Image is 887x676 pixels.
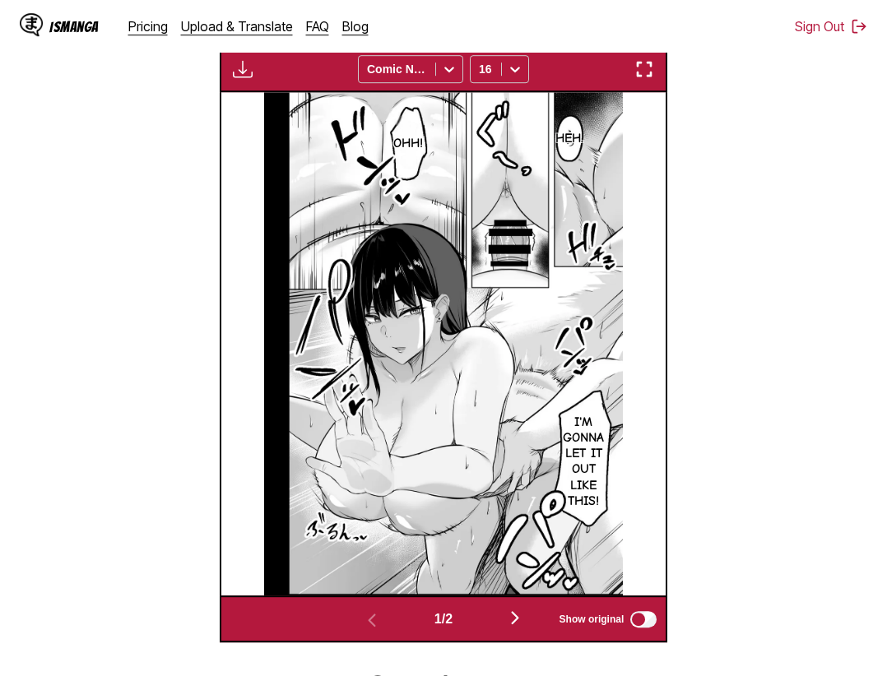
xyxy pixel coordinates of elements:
a: Upload & Translate [181,18,293,35]
p: Ohh! [390,132,426,155]
a: IsManga LogoIsManga [20,13,128,39]
div: IsManga [49,19,99,35]
a: FAQ [306,18,329,35]
input: Show original [630,611,657,627]
img: Manga Panel [264,92,623,595]
img: IsManga Logo [20,13,43,36]
img: Enter fullscreen [634,59,654,79]
img: Next page [505,608,525,627]
span: Show original [560,613,625,625]
a: Blog [342,18,369,35]
p: Heh. [552,127,587,150]
img: Sign out [851,18,867,35]
button: Sign Out [795,18,867,35]
img: Previous page [362,610,382,630]
span: 1 / 2 [434,612,453,627]
img: Download translated images [233,59,253,79]
a: Pricing [128,18,168,35]
p: I'm gonna let it out like this! [560,411,607,512]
